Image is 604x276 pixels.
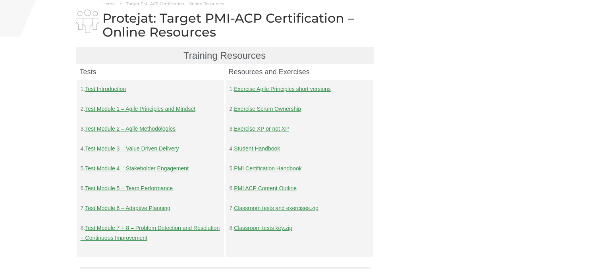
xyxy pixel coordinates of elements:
p: 3. [230,124,369,134]
h4: Tests [80,68,221,75]
a: Test Module 6 – Adaptive Planning [85,205,170,211]
p: 4. [230,144,369,154]
p: 8. [81,223,220,243]
a: Test Module 2 – Agile Methodologies [85,125,176,132]
p: 6. [81,183,220,193]
p: 1. [230,84,369,94]
a: PMI Certification Handbook [234,165,301,172]
a: Test Module 5 – Team Performance [85,185,173,191]
p: 1. [81,84,220,94]
h3: Training Resources [80,51,370,60]
a: Classroom tests and exercises.zip [234,205,318,211]
span: Target PMI-ACP Certification – Online Resources [126,1,224,6]
h4: Resources and Exercises [229,68,370,75]
a: Test Module 1 – Agile Principles and Mindset [85,106,195,112]
a: Exercise XP or not XP [234,125,289,132]
p: 3. [81,124,220,134]
p: 5. [230,164,369,174]
p: 2. [81,104,220,114]
h1: Protejat: Target PMI-ACP Certification – Online Resources [76,11,374,39]
p: 2. [230,104,369,114]
p: 6. [230,183,369,193]
a: Home [102,1,115,6]
p: 5. [81,164,220,174]
a: PMI ACP Content Outline [234,185,297,191]
a: Test Module 3 – Value Driven Delivery [85,145,179,152]
a: Test Introduction [85,86,126,92]
a: Test Module 7 + 8 – Problem Detection and Resolution + Continuous Improvement [81,225,220,241]
a: Test Module 4 – Stakeholder Engagement [85,165,189,172]
a: Exercise Agile Principles short versions [234,86,331,92]
p: 4. [81,144,220,154]
p: 7. [81,203,220,213]
p: 8. [230,223,369,233]
a: Classroom tests key.zip [234,225,292,231]
a: Student Handbook [234,145,280,152]
p: 7. [230,203,369,213]
img: i-02.png [76,10,99,33]
a: Exercise Scrum Ownership [234,106,301,112]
